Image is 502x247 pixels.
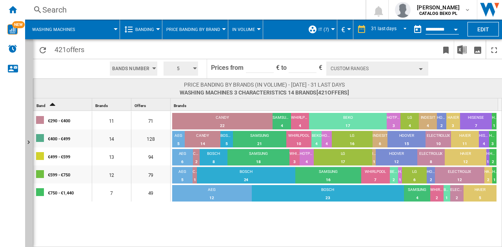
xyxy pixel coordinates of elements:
[46,104,59,108] span: Sort Ascending
[341,20,349,39] button: €
[166,20,224,39] button: Price banding by Brand
[402,176,427,184] div: 6
[486,40,502,59] button: Maximize
[387,133,426,140] div: HOOVER
[286,133,312,140] div: WHIRLPOOL
[387,140,426,148] div: 15
[193,158,200,166] div: 2
[92,111,131,129] div: 11
[445,151,486,158] div: HAIER
[467,22,499,36] button: Edit
[435,169,484,176] div: ELECTROLUX
[417,151,445,158] div: ELECTROLUX
[373,140,388,148] div: 6
[124,20,158,39] div: Banding
[417,158,445,166] div: 8
[286,140,312,148] div: 10
[36,104,45,108] span: Band
[395,2,411,18] img: profile.jpg
[376,158,417,166] div: 12
[318,27,329,32] span: IT (7)
[25,39,33,247] button: Show
[308,20,333,39] div: IT (7)
[419,122,437,130] div: 4
[489,140,497,148] div: 3
[233,133,286,140] div: SAMSUNG
[135,104,146,108] span: Offers
[300,158,313,166] div: 4
[131,129,170,147] div: 128
[211,64,244,71] span: Prices from
[426,133,451,140] div: ELECTROLUX
[172,151,193,158] div: AEG
[32,27,75,32] span: Washing machines
[92,129,131,147] div: 14
[185,140,220,148] div: 14
[8,44,17,53] img: alerts-logo.svg
[276,64,280,71] span: €
[166,27,220,32] span: Price banding by Brand
[95,104,107,108] span: Brands
[337,20,353,39] md-menu: Currency
[446,115,460,122] div: HAIER
[172,187,252,194] div: AEG
[319,64,322,71] span: €
[110,62,157,76] button: Bands Number
[419,115,437,122] div: INDESIT
[135,20,158,39] button: Banding
[32,20,83,39] button: Washing machines
[94,98,131,111] div: Brands Sort None
[492,115,497,122] div: HOTPOINT ARISTON
[492,176,497,184] div: 1
[300,151,313,158] div: HOTPOINT
[172,98,498,111] div: Brands Sort None
[193,169,197,176] div: CANDY
[361,176,390,184] div: 7
[450,187,464,194] div: ELECTROLUX
[449,21,463,35] button: Open calendar
[66,45,84,54] span: offers
[232,20,259,39] button: In volume
[172,176,193,184] div: 5
[172,140,185,148] div: 5
[227,151,289,158] div: SAMSUNG
[311,133,322,140] div: BEKO
[48,148,91,165] div: €499 - €599
[400,115,419,122] div: LG
[112,62,149,76] span: Bands Number
[51,40,88,57] span: 421
[332,133,372,140] div: LG
[35,40,51,59] button: Reload
[35,98,92,111] div: Sort Ascending
[193,151,200,158] div: CANDY
[387,115,400,122] div: HOTPOINT
[35,98,92,111] div: Band Sort Ascending
[341,25,345,34] span: €
[445,158,486,166] div: 12
[457,45,467,54] img: excel-24x24.png
[174,104,186,108] span: Brands
[273,122,291,130] div: 4
[326,62,428,76] button: Custom Ranges
[402,169,427,176] div: LG
[200,158,227,166] div: 8
[291,122,309,130] div: 4
[376,151,417,158] div: HOOVER
[172,115,273,122] div: CANDY
[489,151,497,158] div: HOTPOINT ARISTON
[427,169,435,176] div: HOOVER
[252,194,404,202] div: 23
[430,187,444,194] div: WHIRLPOOL
[227,158,289,166] div: 18
[172,122,273,130] div: 22
[437,122,446,130] div: 2
[281,64,287,71] span: to
[7,24,18,35] img: wise-card.svg
[92,147,131,165] div: 13
[489,133,497,140] div: HOTPOINT ARISTON
[92,165,131,183] div: 12
[410,22,426,37] button: md-calendar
